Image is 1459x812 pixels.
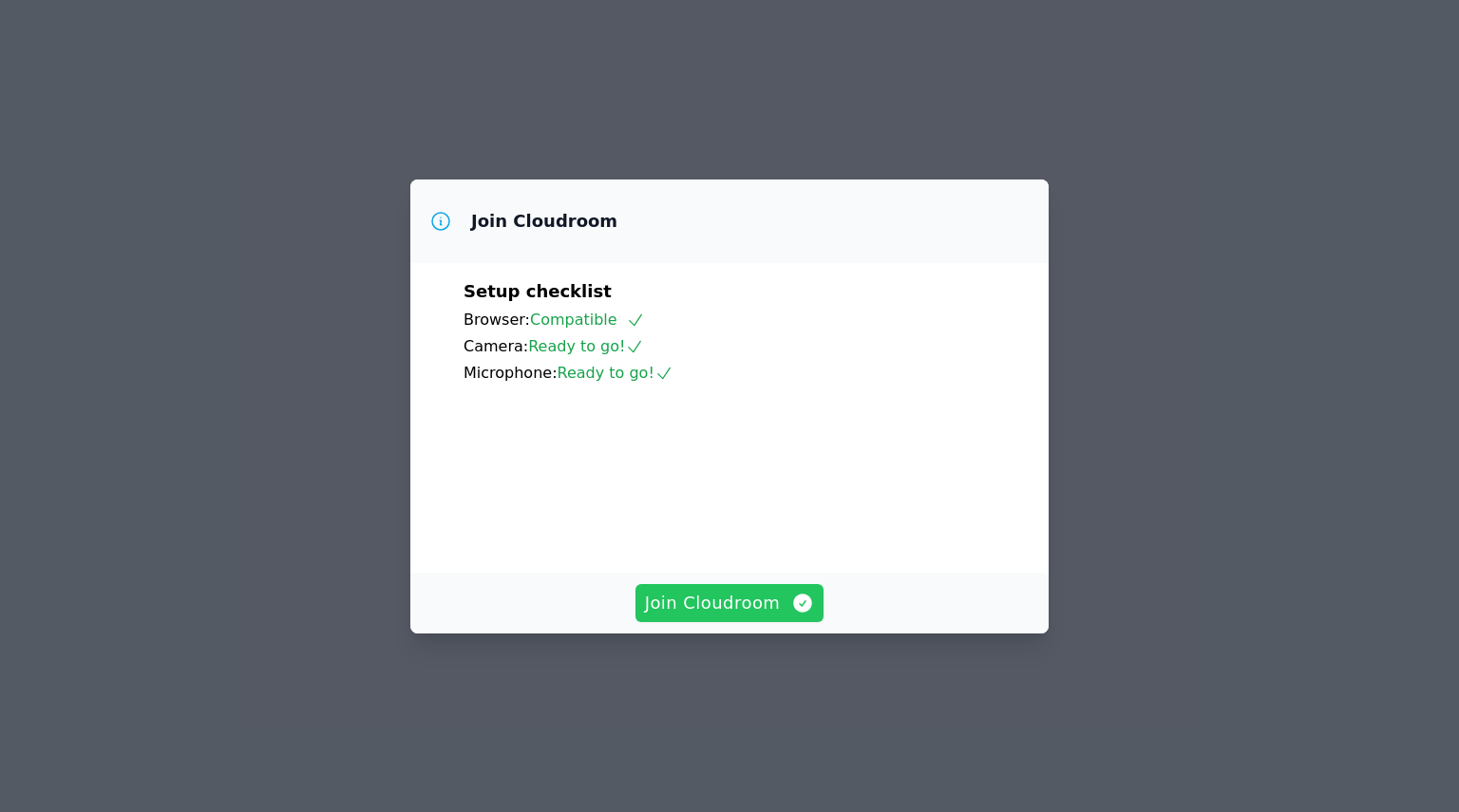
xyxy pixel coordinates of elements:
span: Setup checklist [464,281,612,301]
span: Join Cloudroom [645,590,815,616]
span: Ready to go! [558,364,673,382]
h3: Join Cloudroom [471,210,617,233]
span: Camera: [464,337,528,355]
span: Compatible [530,311,645,329]
span: Ready to go! [528,337,644,355]
span: Microphone: [464,364,558,382]
button: Join Cloudroom [635,584,824,622]
span: Browser: [464,311,530,329]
